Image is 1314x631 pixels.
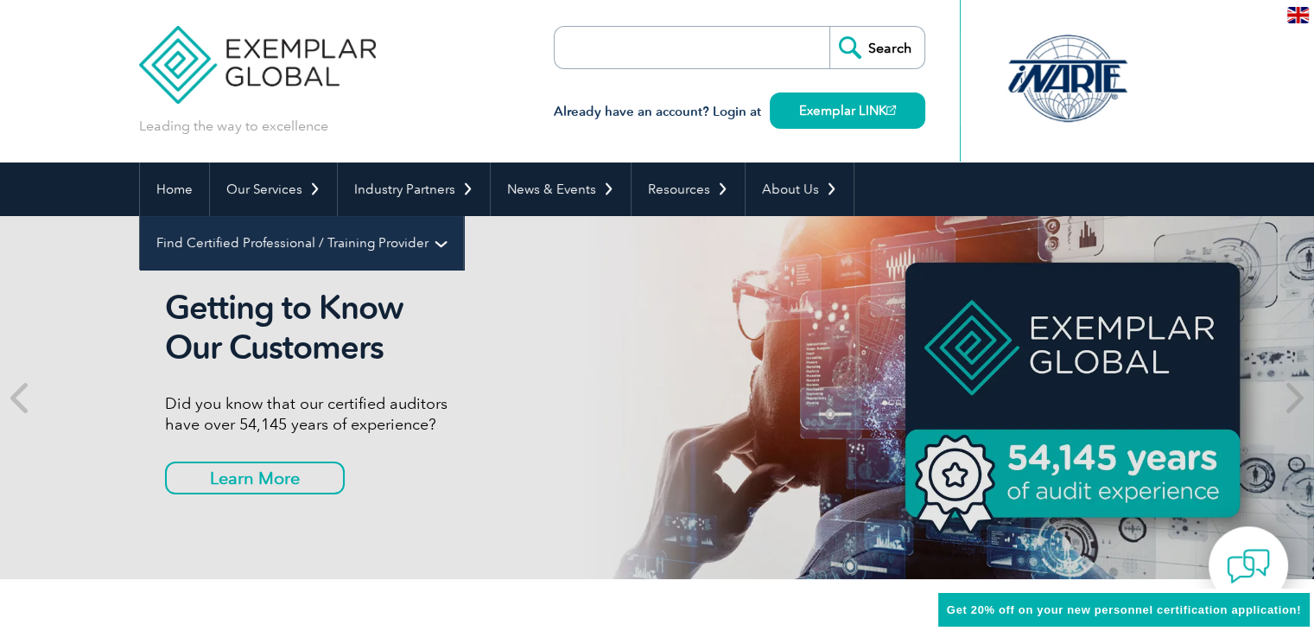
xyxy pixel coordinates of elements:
[829,27,924,68] input: Search
[165,462,345,494] a: Learn More
[210,163,337,216] a: Our Services
[139,117,328,136] p: Leading the way to excellence
[165,288,813,367] h2: Getting to Know Our Customers
[947,603,1301,616] span: Get 20% off on your new personnel certification application!
[165,393,813,435] p: Did you know that our certified auditors have over 54,145 years of experience?
[338,163,490,216] a: Industry Partners
[886,105,896,115] img: open_square.png
[770,92,925,129] a: Exemplar LINK
[632,163,745,216] a: Resources
[1227,545,1270,588] img: contact-chat.png
[554,101,925,123] h3: Already have an account? Login at
[491,163,631,216] a: News & Events
[746,163,854,216] a: About Us
[140,163,209,216] a: Home
[140,216,463,270] a: Find Certified Professional / Training Provider
[1287,7,1309,23] img: en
